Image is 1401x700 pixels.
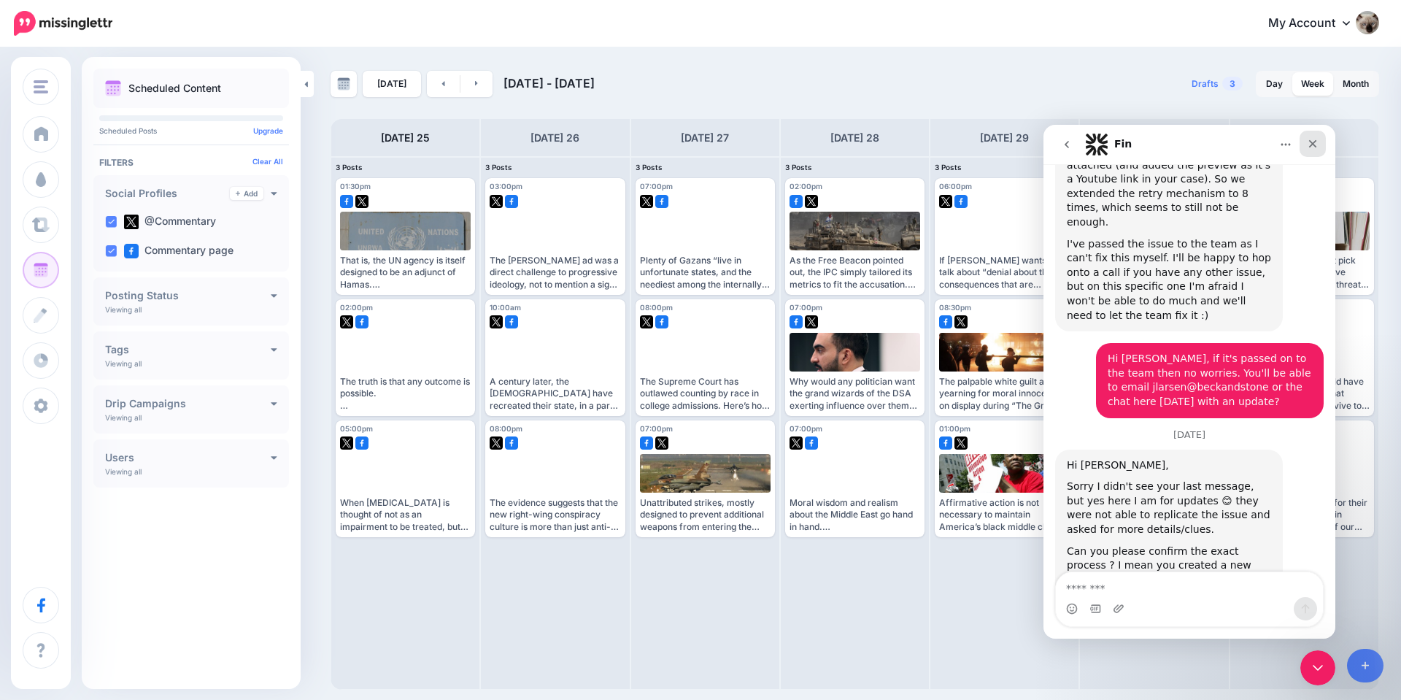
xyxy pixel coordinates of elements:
[23,420,228,534] div: Can you please confirm the exact process ? I mean you created a new post in the Calendar, filled ...
[490,195,503,208] img: twitter-square.png
[12,325,280,569] div: Justine says…
[939,315,952,328] img: facebook-square.png
[340,376,471,412] div: The truth is that any outcome is possible. [URL][DOMAIN_NAME][PERSON_NAME]
[790,376,920,412] div: Why would any politician want the grand wizards of the DSA exerting influence over them? More imp...
[250,472,274,496] button: Send a message…
[954,195,968,208] img: facebook-square.png
[805,436,818,450] img: facebook-square.png
[490,303,521,312] span: 10:00am
[490,436,503,450] img: twitter-square.png
[640,255,771,291] div: Plenty of Gazans “live in unfortunate states, and the neediest among the internally displaced are...
[128,83,221,93] p: Scheduled Content
[980,129,1029,147] h4: [DATE] 29
[830,129,879,147] h4: [DATE] 28
[790,436,803,450] img: twitter-square.png
[46,478,58,490] button: Gif picker
[805,195,818,208] img: twitter-square.png
[340,424,373,433] span: 05:00pm
[1222,77,1243,91] span: 3
[505,436,518,450] img: facebook-square.png
[954,436,968,450] img: twitter-square.png
[355,315,368,328] img: facebook-square.png
[12,447,279,472] textarea: Message…
[23,478,34,490] button: Emoji picker
[381,129,430,147] h4: [DATE] 25
[124,244,139,258] img: facebook-square.png
[939,303,971,312] span: 08:30pm
[939,497,1070,533] div: Affirmative action is not necessary to maintain America’s black middle class because black progre...
[340,195,353,208] img: facebook-square.png
[490,255,620,291] div: The [PERSON_NAME] ad was a direct challenge to progressive ideology, not to mention a sign of bro...
[340,303,373,312] span: 02:00pm
[790,497,920,533] div: Moral wisdom and realism about the Middle East go hand in hand. [URL][DOMAIN_NAME][PERSON_NAME]
[655,195,668,208] img: facebook-square.png
[490,376,620,412] div: A century later, the [DEMOGRAPHIC_DATA] have recreated their state, in a part of the world where ...
[12,325,239,543] div: Hi [PERSON_NAME],Sorry I didn't see your last message, but yes here I am for updates 😊 they were ...
[790,255,920,291] div: As the Free Beacon pointed out, the IPC simply tailored its metrics to fit the accusation. [URL][...
[935,163,962,172] span: 3 Posts
[355,195,368,208] img: twitter-square.png
[105,467,142,476] p: Viewing all
[790,182,822,191] span: 02:00pm
[23,355,228,412] div: Sorry I didn't see your last message, but yes here I am for updates 😊 they were not able to repli...
[640,424,673,433] span: 07:00pm
[105,413,142,422] p: Viewing all
[505,315,518,328] img: facebook-square.png
[530,129,579,147] h4: [DATE] 26
[69,478,81,490] button: Upload attachment
[790,195,803,208] img: facebook-square.png
[124,215,216,229] label: @Commentary
[790,303,822,312] span: 07:00pm
[490,424,522,433] span: 08:00pm
[105,359,142,368] p: Viewing all
[490,315,503,328] img: twitter-square.png
[252,157,283,166] a: Clear All
[105,345,271,355] h4: Tags
[14,11,112,36] img: Missinglettr
[1254,6,1379,42] a: My Account
[1043,125,1335,639] iframe: Intercom live chat
[105,291,271,301] h4: Posting Status
[939,182,972,191] span: 06:00pm
[790,424,822,433] span: 07:00pm
[939,436,952,450] img: facebook-square.png
[939,195,952,208] img: twitter-square.png
[681,129,729,147] h4: [DATE] 27
[337,77,350,91] img: calendar-grey-darker.png
[939,255,1070,291] div: If [PERSON_NAME] wants to talk about “denial about the consequences that are occurring for innoce...
[336,163,363,172] span: 3 Posts
[503,76,595,91] span: [DATE] - [DATE]
[640,303,673,312] span: 08:00pm
[505,195,518,208] img: facebook-square.png
[485,163,512,172] span: 3 Posts
[105,453,271,463] h4: Users
[490,497,620,533] div: The evidence suggests that the new right-wing conspiracy culture is more than just anti-instituti...
[640,182,673,191] span: 07:00pm
[340,436,353,450] img: twitter-square.png
[105,80,121,96] img: calendar.png
[1183,71,1251,97] a: Drafts3
[1334,72,1378,96] a: Month
[1192,80,1219,88] span: Drafts
[230,187,263,200] a: Add
[340,497,471,533] div: When [MEDICAL_DATA] is thought of not as an impairment to be treated, but as a unique perspective...
[34,80,48,93] img: menu.png
[954,315,968,328] img: twitter-square.png
[640,497,771,533] div: Unattributed strikes, mostly designed to prevent additional weapons from entering the theater, be...
[655,436,668,450] img: twitter-square.png
[805,315,818,328] img: twitter-square.png
[655,315,668,328] img: facebook-square.png
[105,399,271,409] h4: Drip Campaigns
[23,334,228,348] div: Hi [PERSON_NAME],
[355,436,368,450] img: facebook-square.png
[640,195,653,208] img: twitter-square.png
